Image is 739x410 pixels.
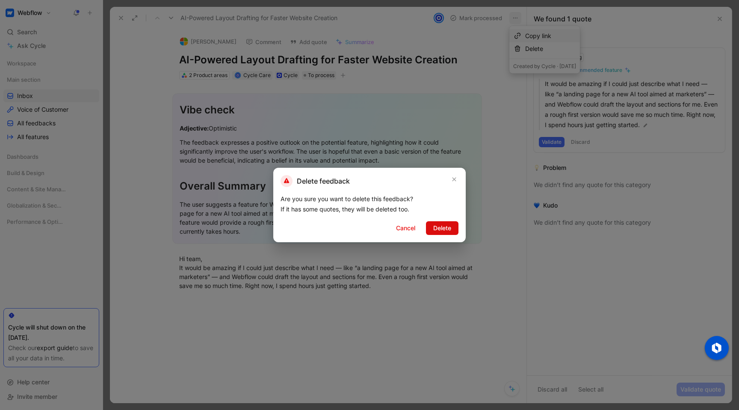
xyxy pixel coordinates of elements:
[389,221,423,235] button: Cancel
[396,223,415,233] span: Cancel
[433,223,451,233] span: Delete
[281,175,350,187] h2: Delete feedback
[281,194,458,214] div: Are you sure you want to delete this feedback? If it has some quotes, they will be deleted too.
[426,221,458,235] button: Delete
